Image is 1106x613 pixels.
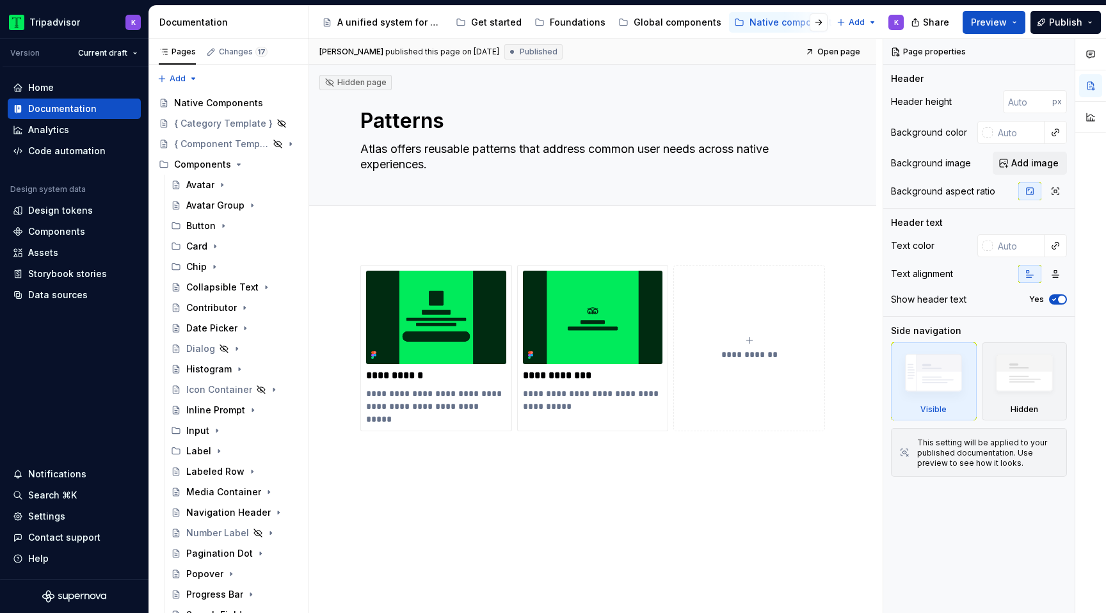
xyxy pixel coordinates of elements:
[993,152,1067,175] button: Add image
[982,342,1068,420] div: Hidden
[891,293,966,306] div: Show header text
[891,185,995,198] div: Background aspect ratio
[166,502,303,523] a: Navigation Header
[317,10,830,35] div: Page tree
[971,16,1007,29] span: Preview
[28,510,65,523] div: Settings
[186,322,237,335] div: Date Picker
[186,506,271,519] div: Navigation Header
[166,543,303,564] a: Pagination Dot
[166,195,303,216] a: Avatar Group
[166,359,303,379] a: Histogram
[891,342,977,420] div: Visible
[78,48,127,58] span: Current draft
[154,113,303,134] a: { Category Template }
[891,72,924,85] div: Header
[337,16,443,29] div: A unified system for every journey.
[166,400,303,420] a: Inline Prompt
[317,12,448,33] a: A unified system for every journey.
[166,420,303,441] div: Input
[8,99,141,119] a: Documentation
[166,257,303,277] div: Chip
[166,338,303,359] a: Dialog
[42,590,106,603] svg: Supernova Logo
[801,43,866,61] a: Open page
[891,239,934,252] div: Text color
[131,17,136,28] div: K
[28,552,49,565] div: Help
[325,77,387,88] div: Hidden page
[154,93,303,113] a: Native Components
[8,77,141,98] a: Home
[833,13,881,31] button: Add
[28,145,106,157] div: Code automation
[186,588,243,601] div: Progress Bar
[186,445,211,458] div: Label
[28,289,88,301] div: Data sources
[28,468,86,481] div: Notifications
[10,184,86,195] div: Design system data
[166,441,303,461] div: Label
[28,204,93,217] div: Design tokens
[1003,90,1052,113] input: Auto
[174,117,273,130] div: { Category Template }
[8,548,141,569] button: Help
[891,95,952,108] div: Header height
[963,11,1025,34] button: Preview
[1011,404,1038,415] div: Hidden
[8,264,141,284] a: Storybook stories
[166,564,303,584] a: Popover
[166,298,303,318] a: Contributor
[28,489,77,502] div: Search ⌘K
[28,81,54,94] div: Home
[613,12,726,33] a: Global components
[10,48,40,58] div: Version
[1049,16,1082,29] span: Publish
[28,102,97,115] div: Documentation
[8,506,141,527] a: Settings
[529,12,611,33] a: Foundations
[159,16,303,29] div: Documentation
[523,271,663,364] img: 7617bc5e-c269-452f-b0d6-2783fc2f5746.png
[159,47,196,57] div: Pages
[471,16,522,29] div: Get started
[28,531,100,544] div: Contact support
[186,219,216,232] div: Button
[186,363,232,376] div: Histogram
[8,464,141,484] button: Notifications
[920,404,947,415] div: Visible
[174,138,269,150] div: { Component Template }
[186,281,259,294] div: Collapsible Text
[166,277,303,298] a: Collapsible Text
[366,271,506,364] img: 64f23ceb-460e-4a51-b63d-1f91cdca59be.png
[166,482,303,502] a: Media Container
[186,547,253,560] div: Pagination Dot
[634,16,721,29] div: Global components
[166,379,303,400] a: Icon Container
[170,74,186,84] span: Add
[891,267,953,280] div: Text alignment
[186,260,207,273] div: Chip
[8,200,141,221] a: Design tokens
[550,16,605,29] div: Foundations
[8,285,141,305] a: Data sources
[8,221,141,242] a: Components
[186,404,245,417] div: Inline Prompt
[891,126,967,139] div: Background color
[520,47,557,57] span: Published
[186,568,223,580] div: Popover
[891,216,943,229] div: Header text
[8,120,141,140] a: Analytics
[9,15,24,30] img: 0ed0e8b8-9446-497d-bad0-376821b19aa5.png
[358,139,822,175] textarea: Atlas offers reusable patterns that address common user needs across native experiences.
[3,8,146,36] button: TripadvisorK
[1030,11,1101,34] button: Publish
[8,141,141,161] a: Code automation
[186,486,261,498] div: Media Container
[917,438,1059,468] div: This setting will be applied to your published documentation. Use preview to see how it looks.
[72,44,143,62] button: Current draft
[8,243,141,263] a: Assets
[891,324,961,337] div: Side navigation
[186,342,215,355] div: Dialog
